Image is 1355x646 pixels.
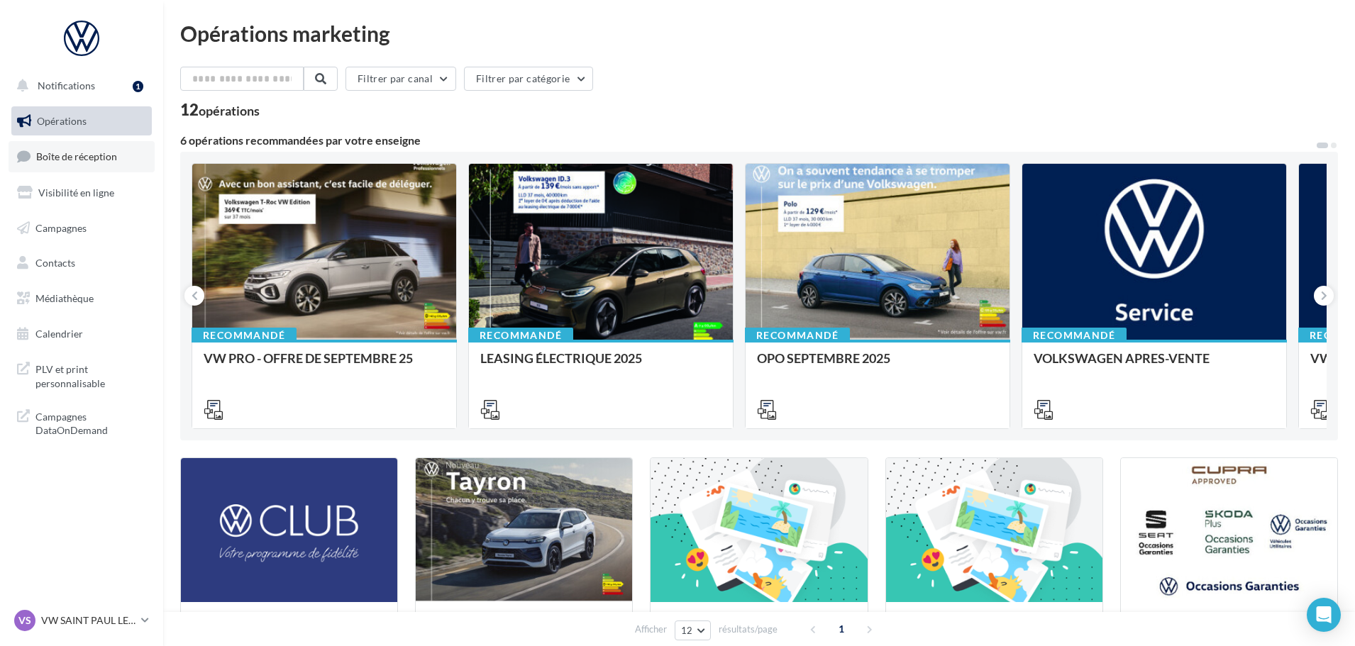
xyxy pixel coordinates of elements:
span: Notifications [38,79,95,91]
div: 1 [133,81,143,92]
div: Recommandé [192,328,297,343]
a: Campagnes [9,213,155,243]
span: Afficher [635,623,667,636]
div: OPO SEPTEMBRE 2025 [757,351,998,379]
a: Contacts [9,248,155,278]
div: opérations [199,104,260,117]
div: 12 [180,102,260,118]
span: Visibilité en ligne [38,186,114,199]
span: Campagnes [35,221,87,233]
a: Calendrier [9,319,155,349]
span: 1 [830,618,853,640]
span: Boîte de réception [36,150,117,162]
span: Campagnes DataOnDemand [35,407,146,438]
a: Boîte de réception [9,141,155,172]
a: Campagnes DataOnDemand [9,401,155,443]
span: Contacts [35,257,75,269]
div: VW PRO - OFFRE DE SEPTEMBRE 25 [204,351,445,379]
span: PLV et print personnalisable [35,360,146,390]
span: résultats/page [719,623,778,636]
div: Opérations marketing [180,23,1338,44]
p: VW SAINT PAUL LES DAX [41,613,135,628]
a: VS VW SAINT PAUL LES DAX [11,607,152,634]
div: Recommandé [745,328,850,343]
span: 12 [681,625,693,636]
span: Médiathèque [35,292,94,304]
div: Open Intercom Messenger [1307,598,1341,632]
div: Recommandé [1022,328,1127,343]
div: Recommandé [468,328,573,343]
a: Visibilité en ligne [9,178,155,208]
div: 6 opérations recommandées par votre enseigne [180,135,1315,146]
button: 12 [675,620,711,640]
button: Notifications 1 [9,71,149,101]
button: Filtrer par catégorie [464,67,593,91]
div: LEASING ÉLECTRIQUE 2025 [480,351,721,379]
span: Calendrier [35,328,83,340]
span: VS [18,613,31,628]
a: PLV et print personnalisable [9,354,155,396]
div: VOLKSWAGEN APRES-VENTE [1034,351,1275,379]
span: Opérations [37,115,87,127]
a: Opérations [9,106,155,136]
button: Filtrer par canal [345,67,456,91]
a: Médiathèque [9,284,155,313]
